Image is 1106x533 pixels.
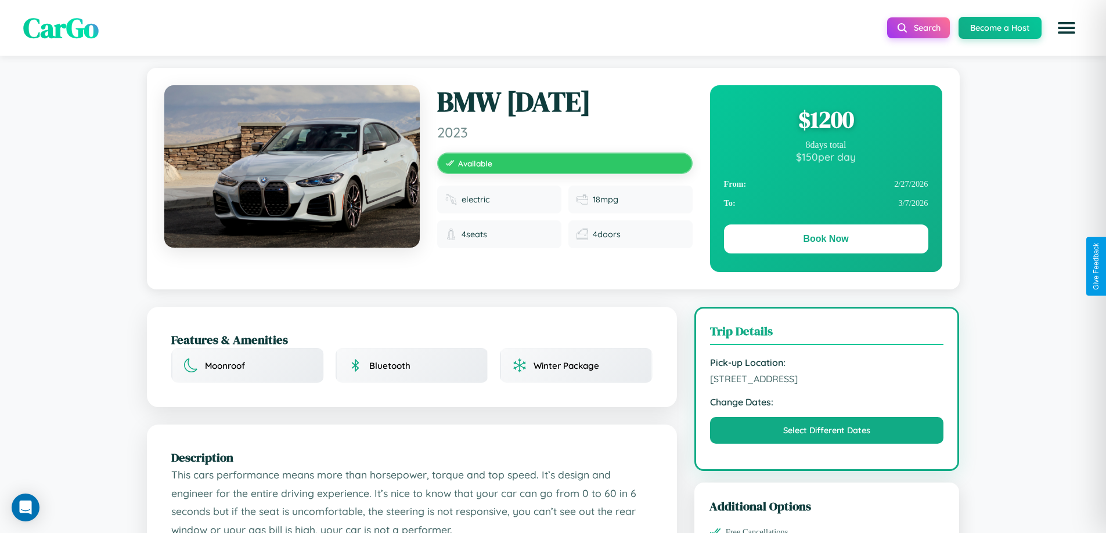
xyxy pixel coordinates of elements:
[1092,243,1100,290] div: Give Feedback
[724,104,928,135] div: $ 1200
[171,331,653,348] h2: Features & Amenities
[710,417,944,444] button: Select Different Dates
[724,198,736,208] strong: To:
[593,229,621,240] span: 4 doors
[593,194,618,205] span: 18 mpg
[710,357,944,368] strong: Pick-up Location:
[710,396,944,408] strong: Change Dates:
[724,224,928,253] button: Book Now
[710,322,944,345] h3: Trip Details
[445,194,457,205] img: Fuel type
[458,158,492,168] span: Available
[724,175,928,194] div: 2 / 27 / 2026
[710,373,944,385] span: [STREET_ADDRESS]
[445,229,457,240] img: Seats
[1050,12,1083,44] button: Open menu
[887,17,950,38] button: Search
[437,124,693,141] span: 2023
[914,23,941,33] span: Search
[724,150,928,163] div: $ 150 per day
[171,449,653,466] h2: Description
[724,194,928,213] div: 3 / 7 / 2026
[577,194,588,205] img: Fuel efficiency
[724,140,928,150] div: 8 days total
[534,360,599,371] span: Winter Package
[462,194,489,205] span: electric
[23,9,99,47] span: CarGo
[12,494,39,521] div: Open Intercom Messenger
[462,229,487,240] span: 4 seats
[437,85,693,119] h1: BMW [DATE]
[959,17,1042,39] button: Become a Host
[164,85,420,248] img: BMW CE 02 2023
[369,360,410,371] span: Bluetooth
[724,179,747,189] strong: From:
[709,498,945,514] h3: Additional Options
[205,360,245,371] span: Moonroof
[577,229,588,240] img: Doors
